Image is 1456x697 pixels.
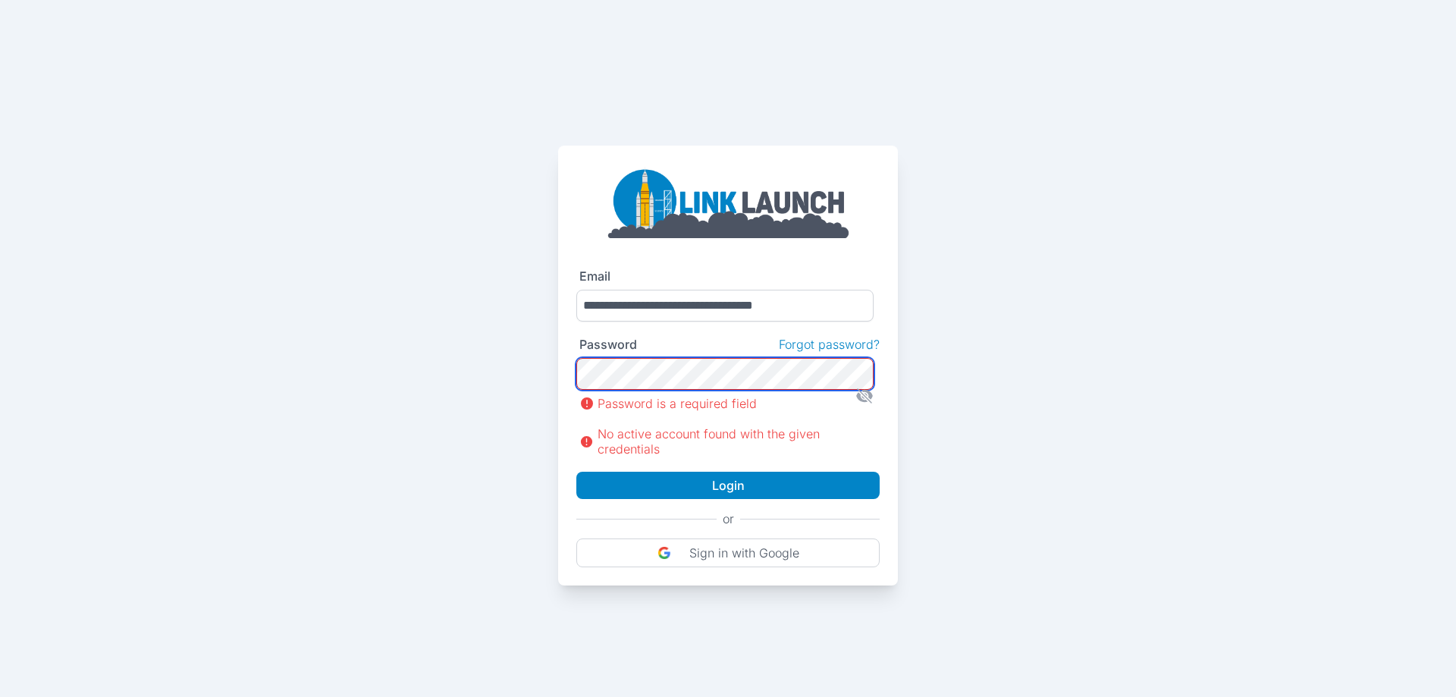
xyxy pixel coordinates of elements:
[723,511,734,526] p: or
[598,426,880,457] p: No active account found with the given credentials
[576,472,880,499] button: Login
[579,268,610,284] label: Email
[579,337,637,352] label: Password
[689,545,799,560] p: Sign in with Google
[607,164,849,238] img: linklaunch_big.2e5cdd30.png
[576,538,880,567] button: Sign in with Google
[657,546,671,560] img: DIz4rYaBO0VM93JpwbwaJtqNfEsbwZFgEL50VtgcJLBV6wK9aKtfd+cEkvuBfcC37k9h8VGR+csPdltgAAAABJRU5ErkJggg==
[779,337,880,352] a: Forgot password?
[598,396,757,411] p: password is a required field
